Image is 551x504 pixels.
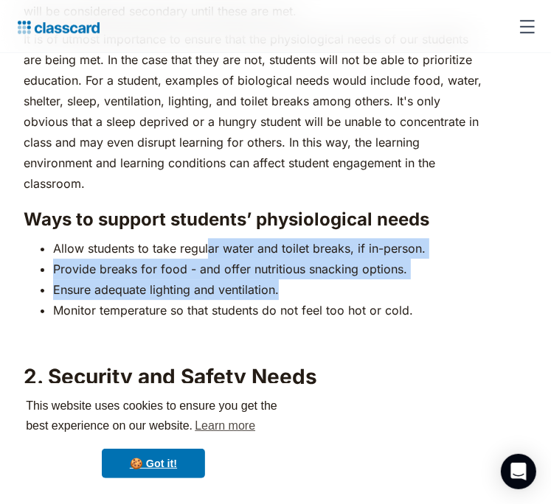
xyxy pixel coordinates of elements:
[53,238,483,259] li: Allow students to take regular water and toilet breaks, if in-person.
[510,9,539,44] div: menu
[53,259,483,279] li: Provide breaks for food - and offer nutritious snacking options.
[53,300,483,321] li: Monitor temperature so that students do not feel too hot or cold.
[12,16,100,37] a: home
[193,415,257,437] a: learn more about cookies
[501,454,536,489] div: Open Intercom Messenger
[24,328,483,349] p: ‍
[24,29,483,194] p: It is of utmost importance to ensure that the physiological needs of our students are being met. ...
[102,449,205,478] a: dismiss cookie message
[53,279,483,300] li: Ensure adequate lighting and ventilation.
[26,397,281,437] span: This website uses cookies to ensure you get the best experience on our website.
[12,383,295,492] div: cookieconsent
[24,363,483,390] h2: 2. Security and Safety Needs
[24,209,483,231] h3: Ways to support students’ physiological needs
